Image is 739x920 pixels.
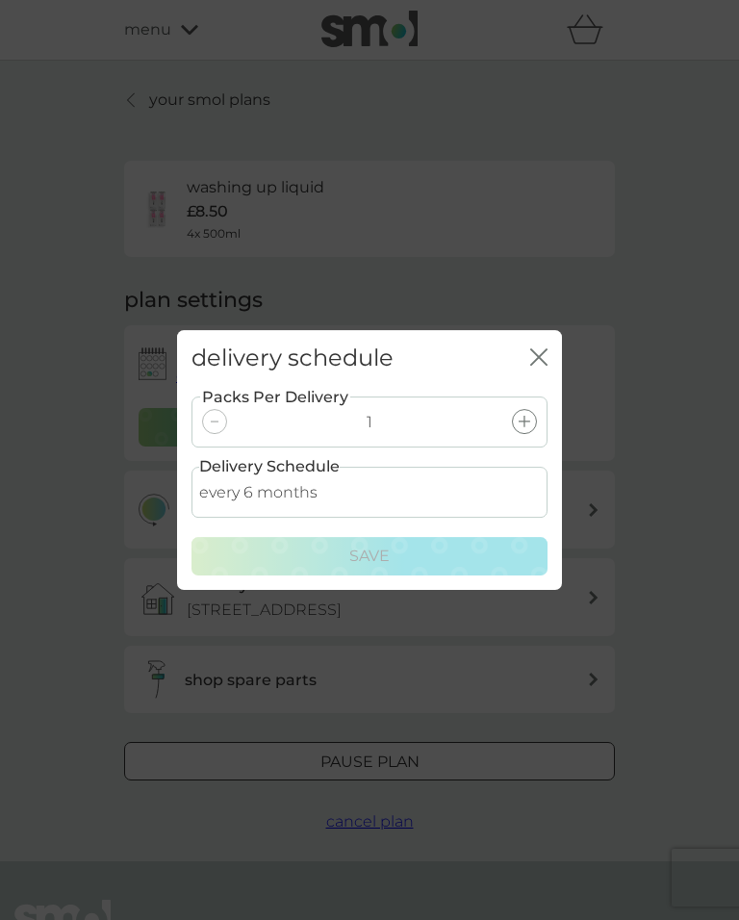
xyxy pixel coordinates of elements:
[191,537,548,575] button: Save
[530,348,548,369] button: close
[191,345,394,372] h2: delivery schedule
[200,385,350,410] label: Packs Per Delivery
[367,410,372,435] p: 1
[199,454,340,479] label: Delivery Schedule
[349,544,390,569] p: Save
